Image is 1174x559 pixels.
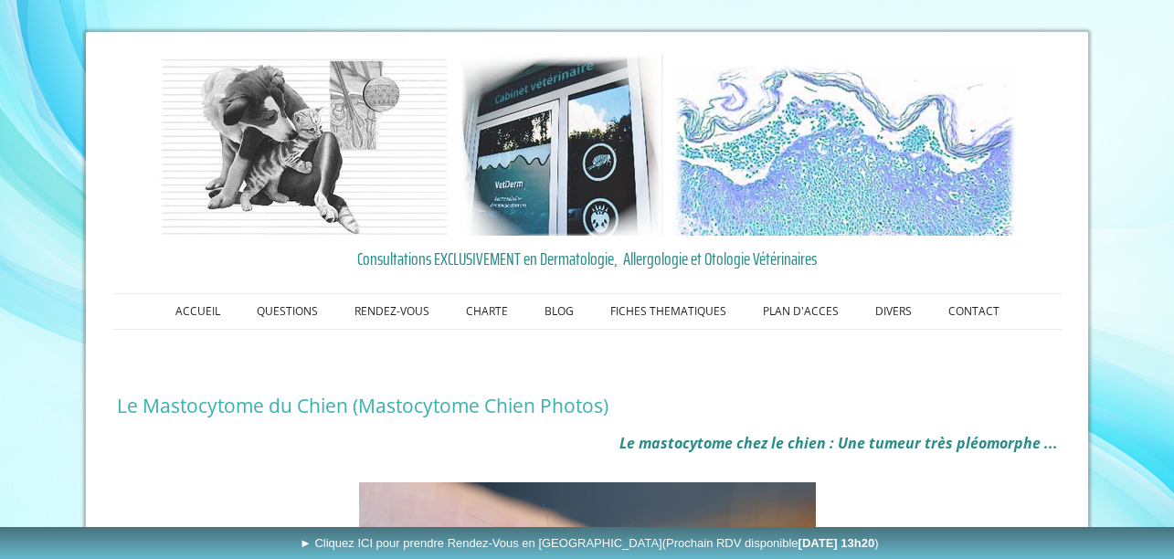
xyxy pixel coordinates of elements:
[745,294,857,329] a: PLAN D'ACCES
[930,294,1018,329] a: CONTACT
[117,245,1058,272] a: Consultations EXCLUSIVEMENT en Dermatologie, Allergologie et Otologie Vétérinaires
[526,294,592,329] a: BLOG
[336,294,448,329] a: RENDEZ-VOUS
[592,294,745,329] a: FICHES THEMATIQUES
[157,294,238,329] a: ACCUEIL
[662,536,879,550] span: (Prochain RDV disponible )
[857,294,930,329] a: DIVERS
[799,536,875,550] b: [DATE] 13h20
[117,394,1058,417] h1: Le Mastocytome du Chien (Mastocytome Chien Photos)
[448,294,526,329] a: CHARTE
[238,294,336,329] a: QUESTIONS
[619,433,1058,453] em: Le mastocytome chez le chien : Une tumeur très pléomorphe ...
[300,536,879,550] span: ► Cliquez ICI pour prendre Rendez-Vous en [GEOGRAPHIC_DATA]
